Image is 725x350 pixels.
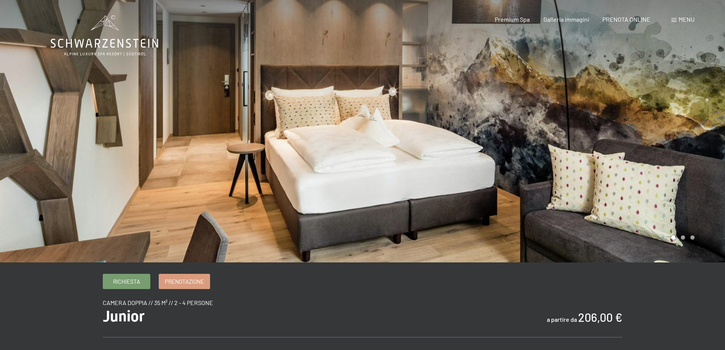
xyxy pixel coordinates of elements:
span: Prenotazione [165,278,204,286]
a: PRENOTA ONLINE [602,16,650,23]
b: 206,00 € [578,310,622,324]
span: Junior [103,307,145,325]
span: a partire da [547,316,577,323]
a: Premium Spa [495,16,530,23]
a: Galleria immagini [543,16,589,23]
a: Richiesta [103,274,150,289]
span: Menu [679,16,695,23]
span: Richiesta [113,278,140,286]
span: camera doppia // 35 m² // 2 - 4 persone [103,299,213,306]
a: Prenotazione [159,274,210,289]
